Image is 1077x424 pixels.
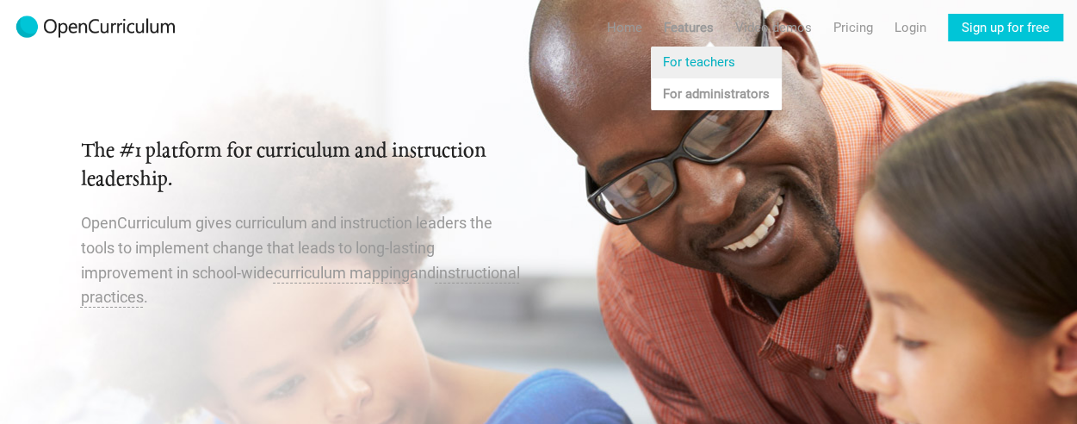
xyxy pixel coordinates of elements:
[948,14,1063,41] a: Sign up for free
[833,14,873,41] a: Pricing
[735,14,812,41] a: Video demos
[651,78,782,109] a: For administrators
[664,14,714,41] a: Features
[274,264,410,282] span: curriculum mapping
[894,14,926,41] a: Login
[14,14,177,41] img: 2017-logo-m.png
[81,138,520,194] h2: The #1 platform for curriculum and instruction leadership.
[81,211,520,310] p: OpenCurriculum gives curriculum and instruction leaders the tools to implement change that leads ...
[607,14,642,41] a: Home
[651,47,782,78] a: For teachers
